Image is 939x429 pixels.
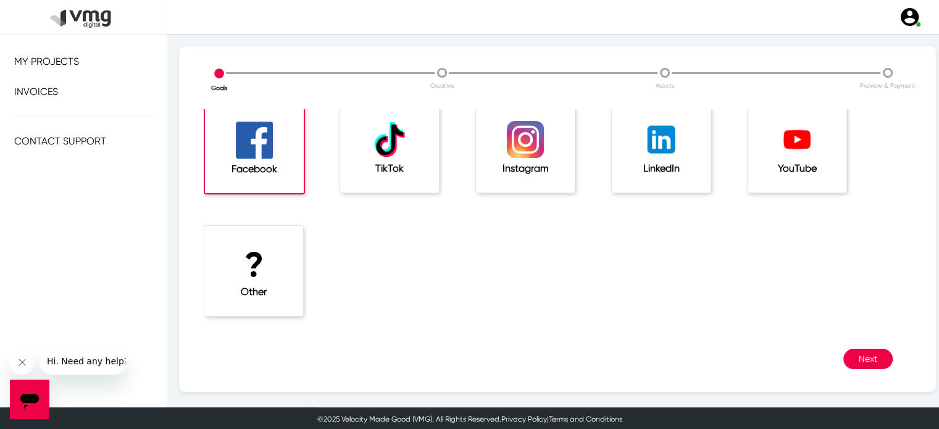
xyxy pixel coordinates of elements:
[501,162,550,174] h5: Instagram
[772,162,822,174] h5: YouTube
[14,56,79,67] span: My Projects
[778,121,816,158] img: YouTube-Play-01.png
[643,121,680,158] img: linkedin-40.png
[230,163,279,175] h5: Facebook
[843,349,893,369] button: Next
[507,121,544,158] img: 2016_instagram_logo_new.png
[501,415,547,423] a: Privacy Policy
[371,121,408,158] img: tiktok.png
[229,244,278,286] h1: ?
[229,286,278,298] h5: Other
[40,348,126,375] iframe: Message from company
[14,135,106,147] span: Contact Support
[10,380,49,419] iframe: Button to launch messaging window
[108,83,330,93] p: Goals
[236,122,273,159] img: facebook_logo.png
[10,350,35,375] iframe: Close message
[7,9,89,19] span: Hi. Need any help?
[365,162,414,174] h5: TikTok
[14,86,58,98] span: Invoices
[331,81,553,90] p: Creative
[554,81,776,90] p: Assets
[899,6,920,28] img: user
[636,162,686,174] h5: LinkedIn
[549,415,622,423] a: Terms and Conditions
[891,6,927,28] a: user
